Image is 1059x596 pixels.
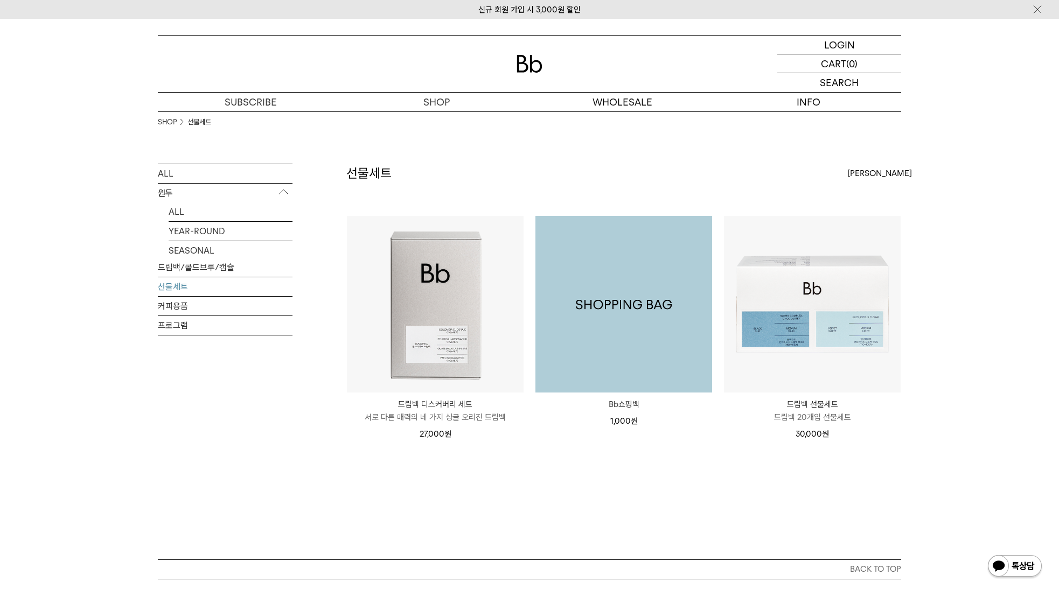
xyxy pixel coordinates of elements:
p: 드립백 디스커버리 세트 [347,398,524,411]
a: SHOP [158,117,177,128]
a: 신규 회원 가입 시 3,000원 할인 [478,5,581,15]
img: 로고 [517,55,542,73]
span: 원 [822,429,829,439]
p: SEARCH [820,73,859,92]
a: ALL [169,202,292,221]
a: YEAR-ROUND [169,222,292,241]
a: Bb쇼핑백 [535,216,712,392]
p: (0) [846,54,858,73]
a: SUBSCRIBE [158,93,344,111]
a: 드립백 선물세트 드립백 20개입 선물세트 [724,398,901,424]
p: 드립백 20개입 선물세트 [724,411,901,424]
a: 프로그램 [158,316,292,335]
p: 서로 다른 매력의 네 가지 싱글 오리진 드립백 [347,411,524,424]
span: 원 [444,429,451,439]
a: Bb쇼핑백 [535,398,712,411]
p: 원두 [158,184,292,203]
p: LOGIN [824,36,855,54]
img: 카카오톡 채널 1:1 채팅 버튼 [987,554,1043,580]
img: 1000000569_add2_01.png [535,216,712,392]
a: 커피용품 [158,297,292,315]
a: 드립백/콜드브루/캡슐 [158,258,292,277]
p: WHOLESALE [529,93,715,111]
a: 선물세트 [158,277,292,296]
a: CART (0) [777,54,901,73]
img: 드립백 선물세트 [724,216,901,392]
a: ALL [158,164,292,183]
a: 선물세트 [187,117,211,128]
span: 원 [631,416,638,426]
a: 드립백 디스커버리 세트 서로 다른 매력의 네 가지 싱글 오리진 드립백 [347,398,524,424]
p: INFO [715,93,901,111]
p: CART [821,54,846,73]
button: BACK TO TOP [158,559,901,579]
p: 드립백 선물세트 [724,398,901,411]
span: 30,000 [796,429,829,439]
span: 27,000 [420,429,451,439]
span: 1,000 [610,416,638,426]
span: [PERSON_NAME] [847,167,912,180]
a: SEASONAL [169,241,292,260]
a: LOGIN [777,36,901,54]
img: 드립백 디스커버리 세트 [347,216,524,392]
a: SHOP [344,93,529,111]
h2: 선물세트 [346,164,392,183]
